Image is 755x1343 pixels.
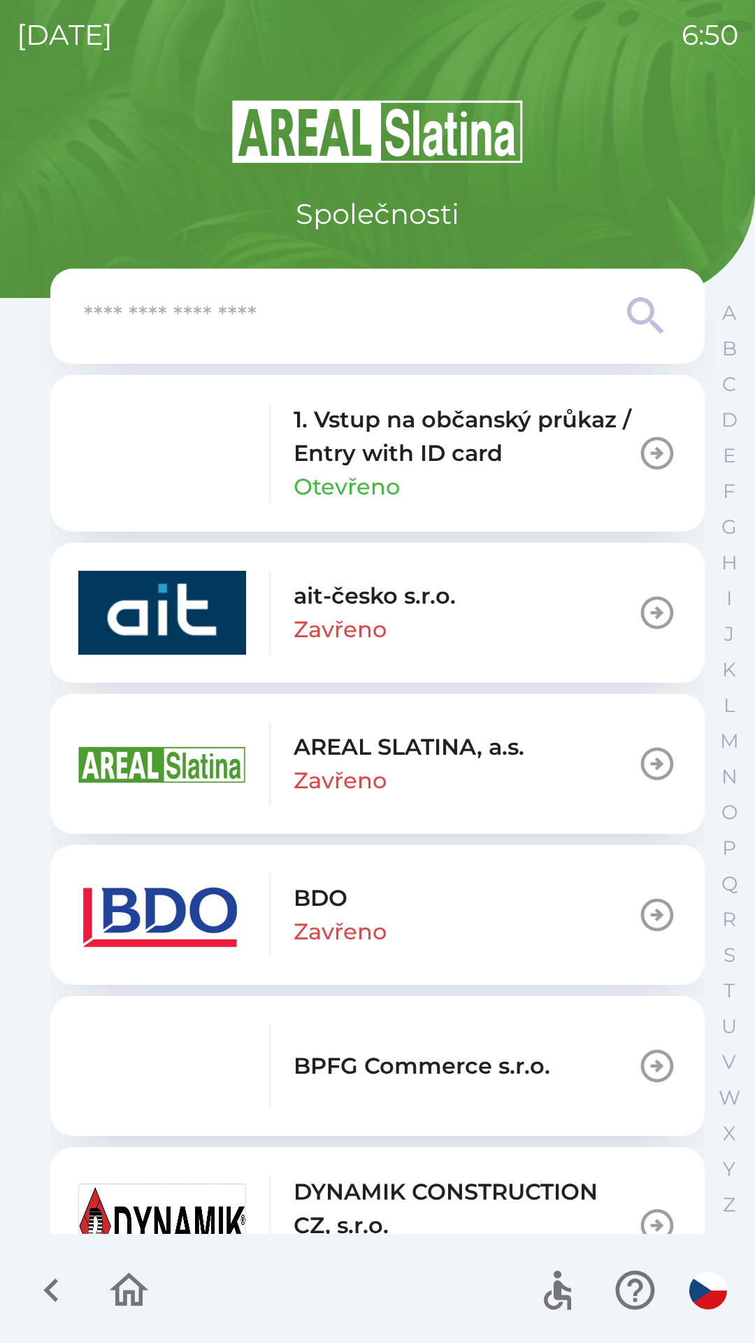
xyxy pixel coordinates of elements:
img: 40b5cfbb-27b1-4737-80dc-99d800fbabba.png [78,571,246,655]
p: N [721,765,738,789]
p: U [721,1014,737,1039]
button: Q [712,866,747,902]
button: H [712,545,747,581]
button: DYNAMIK CONSTRUCTION CZ, s.r.o.Otevřeno [50,1147,705,1304]
button: 1. Vstup na občanský průkaz / Entry with ID cardOtevřeno [50,375,705,532]
p: K [722,658,736,682]
button: ait-česko s.r.o.Zavřeno [50,543,705,683]
p: BDO [294,881,347,915]
button: BPFG Commerce s.r.o. [50,996,705,1136]
p: J [724,622,734,646]
button: Y [712,1151,747,1187]
button: S [712,937,747,973]
img: cs flag [689,1272,727,1309]
p: T [724,979,735,1003]
button: W [712,1080,747,1116]
button: E [712,438,747,474]
p: G [721,515,737,539]
p: D [721,408,738,432]
img: ae7449ef-04f1-48ed-85b5-e61960c78b50.png [78,873,246,957]
p: ait-česko s.r.o. [294,579,456,613]
p: Zavřeno [294,764,387,797]
p: O [721,800,738,825]
p: B [722,336,737,361]
p: Y [723,1157,735,1181]
p: P [722,836,736,860]
button: B [712,331,747,367]
button: U [712,1009,747,1044]
button: I [712,581,747,616]
p: 6:50 [682,14,738,56]
p: Zavřeno [294,613,387,646]
p: DYNAMIK CONSTRUCTION CZ, s.r.o. [294,1175,638,1242]
button: Z [712,1187,747,1223]
p: I [726,586,732,611]
p: Otevřeno [294,470,400,504]
p: 1. Vstup na občanský průkaz / Entry with ID card [294,403,638,470]
p: W [719,1086,740,1110]
p: L [724,693,735,718]
img: Logo [50,98,705,165]
p: Společnosti [296,193,459,235]
p: AREAL SLATINA, a.s. [294,730,524,764]
img: f3b1b367-54a7-43c8-9d7e-84e812667233.png [78,1024,246,1108]
button: V [712,1044,747,1080]
p: E [723,443,736,468]
p: [DATE] [17,14,113,56]
button: N [712,759,747,795]
img: aad3f322-fb90-43a2-be23-5ead3ef36ce5.png [78,722,246,806]
p: X [723,1121,735,1146]
img: 93ea42ec-2d1b-4d6e-8f8a-bdbb4610bcc3.png [78,411,246,495]
button: O [712,795,747,830]
button: D [712,402,747,438]
button: G [712,509,747,545]
button: K [712,652,747,688]
p: Z [723,1193,735,1217]
p: BPFG Commerce s.r.o. [294,1049,550,1083]
p: S [724,943,735,967]
p: Zavřeno [294,915,387,948]
p: V [722,1050,736,1074]
button: BDOZavřeno [50,845,705,985]
p: Q [721,872,738,896]
p: A [722,301,736,325]
button: L [712,688,747,723]
button: P [712,830,747,866]
p: M [720,729,739,753]
button: M [712,723,747,759]
button: C [712,367,747,402]
p: F [723,479,735,504]
img: 9aa1c191-0426-4a03-845b-4981a011e109.jpeg [78,1184,246,1267]
p: H [721,550,738,575]
button: T [712,973,747,1009]
p: R [722,907,736,932]
button: F [712,474,747,509]
p: C [722,372,736,397]
button: R [712,902,747,937]
button: X [712,1116,747,1151]
button: J [712,616,747,652]
button: AREAL SLATINA, a.s.Zavřeno [50,694,705,834]
button: A [712,295,747,331]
